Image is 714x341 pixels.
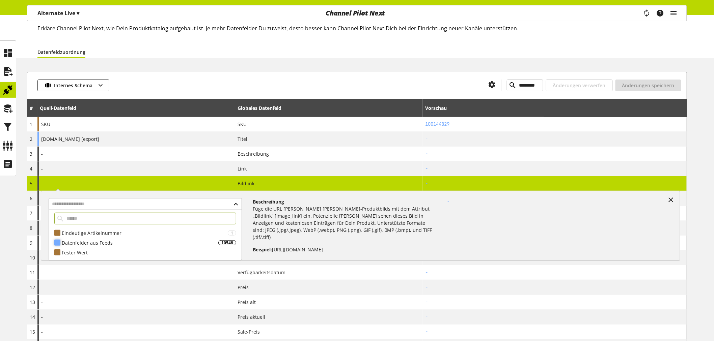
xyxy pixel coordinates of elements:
[30,151,32,157] span: 3
[30,105,33,111] span: #
[30,225,32,231] span: 8
[238,165,247,172] span: Link
[218,240,236,245] div: 10548
[238,104,281,112] div: Globales Datenfeld
[436,193,678,253] div: -
[30,210,32,216] span: 7
[238,150,269,157] span: Beschreibung
[41,121,50,127] span: SKU
[622,82,675,89] span: Änderungen speichern
[272,246,323,253] span: [URL][DOMAIN_NAME]
[425,165,684,172] h2: -
[238,299,256,306] span: Preis alt
[228,230,236,236] div: 1
[253,205,434,241] p: Füge die URL [PERSON_NAME] [PERSON_NAME]-Produktbilds mit dem Attribut „Bildlink“ [image_link] ei...
[41,136,99,142] span: [DOMAIN_NAME] [export]
[41,299,43,305] span: -
[62,229,228,237] div: Eindeutige Artikelnummer
[30,254,35,261] span: 10
[30,299,35,305] span: 13
[253,198,434,205] h4: Beschreibung
[30,195,32,201] span: 6
[77,9,79,17] span: ▾
[546,80,613,91] button: Änderungen verwerfen
[238,284,249,291] span: Preis
[41,180,43,187] span: -
[41,269,43,276] span: -
[615,80,681,91] button: Änderungen speichern
[238,328,260,335] span: Sale-Preis
[37,9,79,17] p: Alternate Live
[45,82,51,89] img: 1869707a5a2b6c07298f74b45f9d27fa.svg
[62,239,218,246] div: Datenfelder aus Feeds
[37,80,109,91] button: Internes Schema
[425,313,684,320] h2: -
[253,246,272,253] span: Beispiel:
[41,284,43,290] span: -
[425,121,684,128] h2: 100144829
[425,269,684,276] h2: -
[62,249,236,256] div: Fester Wert
[37,49,85,56] a: Datenfeldzuordnung
[41,314,43,320] span: -
[425,104,447,112] div: Vorschau
[37,24,687,32] h2: Erkläre Channel Pilot Next, wie Dein Produktkatalog aufgebaut ist. Je mehr Datenfelder Du zuweist...
[238,269,285,276] span: Verfügbarkeitsdatum
[238,135,247,143] span: Titel
[54,82,92,89] span: Internes Schema
[425,284,684,291] h2: -
[30,284,35,290] span: 12
[30,136,32,142] span: 2
[30,269,35,276] span: 11
[30,165,32,172] span: 4
[425,180,672,187] h2: -
[41,151,43,157] span: -
[238,180,254,187] span: Bildlink
[40,104,76,112] div: Quell-Datenfeld
[425,328,684,335] h2: -
[425,150,684,157] h2: -
[30,329,35,335] span: 15
[238,121,247,128] span: SKU
[41,329,43,335] span: -
[553,82,606,89] span: Änderungen verwerfen
[30,180,32,187] span: 5
[425,299,684,306] h2: -
[41,165,43,172] span: -
[30,121,32,127] span: 1
[30,240,32,246] span: 9
[425,135,684,143] h2: -
[27,5,687,21] nav: main navigation
[238,313,265,320] span: Preis aktuell
[30,314,35,320] span: 14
